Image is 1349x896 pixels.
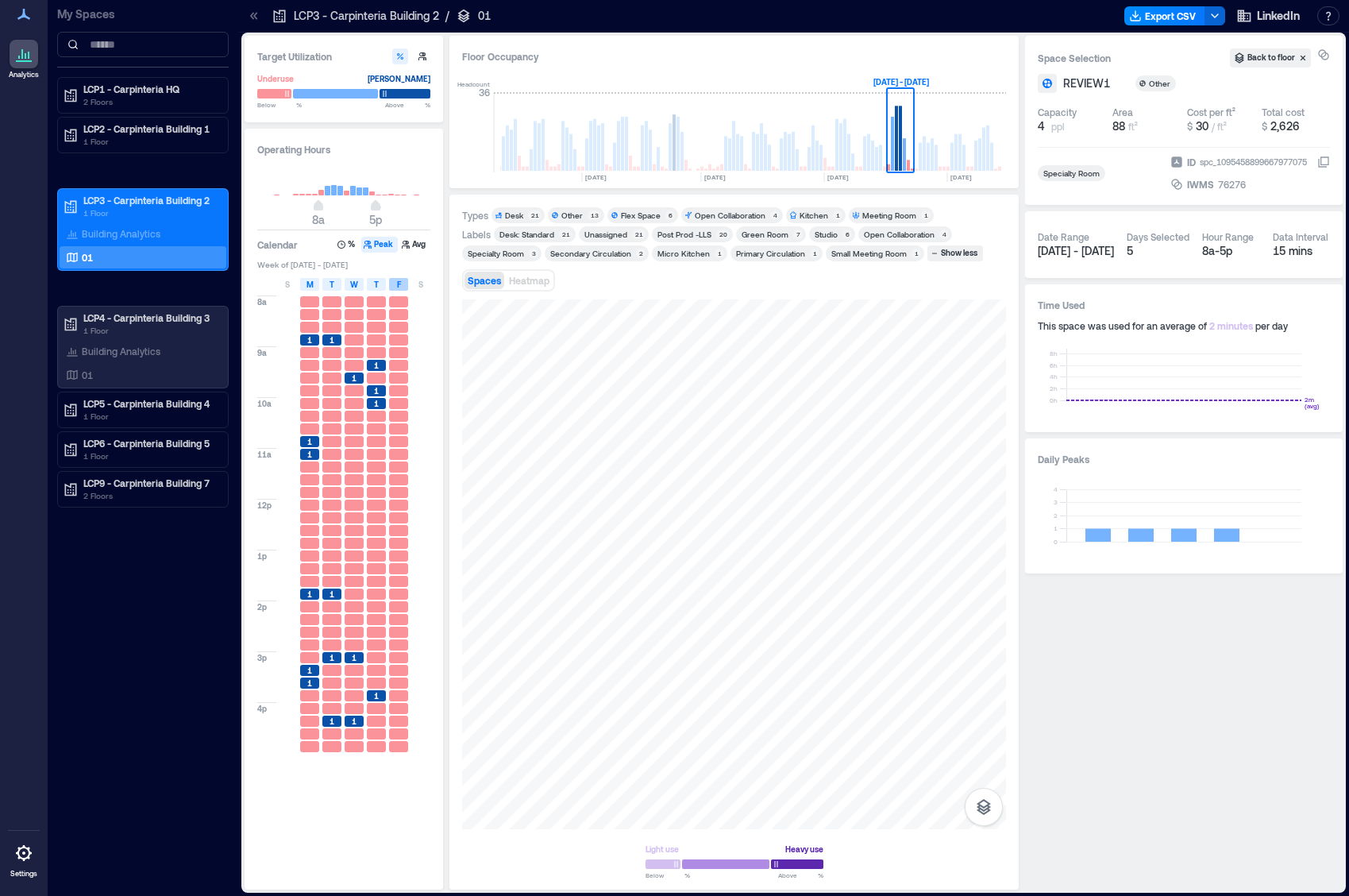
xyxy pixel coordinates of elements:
text: [DATE] [950,173,972,181]
span: 5p [369,213,382,226]
p: 01 [82,369,93,381]
div: 5 [1127,243,1189,259]
span: 1 [307,678,312,689]
button: LinkedIn [1231,3,1305,29]
p: LCP3 - Carpinteria Building 2 [294,8,439,24]
span: 8a [257,296,267,307]
span: 1 [330,334,334,346]
div: 20 [716,230,730,239]
span: 1 [330,652,334,663]
button: Spaces [464,272,504,289]
div: Open Collaboration [695,210,765,221]
div: Types [462,209,488,222]
span: 1 [307,449,312,460]
a: Settings [5,834,43,883]
div: Light use [646,841,679,857]
h3: Operating Hours [257,141,430,157]
button: IDspc_1095458899667977075 [1317,156,1330,168]
p: Building Analytics [82,345,160,357]
span: 2p [257,601,267,612]
p: 1 Floor [83,324,217,337]
a: Analytics [4,35,44,84]
div: 7 [793,230,803,239]
span: 1 [352,652,357,663]
tspan: 2h [1050,384,1058,392]
span: Spaces [468,275,501,286]
div: Desk: Standard [499,229,554,240]
div: Primary Circulation [736,248,805,259]
span: LinkedIn [1257,8,1300,24]
p: LCP5 - Carpinteria Building 4 [83,397,217,410]
div: Specialty Room [468,248,524,259]
div: 15 mins [1273,243,1331,259]
h3: Time Used [1038,297,1330,313]
tspan: 6h [1050,361,1058,369]
p: 01 [478,8,491,24]
p: 1 Floor [83,410,217,423]
span: 11a [257,449,272,460]
h3: Target Utilization [257,48,430,64]
div: Secondary Circulation [550,248,631,259]
p: Building Analytics [82,227,160,240]
h3: Calendar [257,237,298,253]
p: LCP1 - Carpinteria HQ [83,83,217,95]
span: 1 [374,690,379,701]
span: Week of [DATE] - [DATE] [257,259,430,270]
span: 4p [257,703,267,714]
span: Above % [778,871,823,880]
div: Micro Kitchen [657,248,710,259]
button: Export CSV [1124,6,1205,25]
span: Below % [257,100,302,110]
div: Studio [815,229,838,240]
div: 1 [912,249,921,258]
p: 2 Floors [83,95,217,108]
span: 1 [307,589,312,600]
div: Labels [462,228,491,241]
div: Post Prod -LLS [657,229,711,240]
div: Data Interval [1273,230,1328,243]
span: 1 [330,716,334,727]
span: 88 [1112,119,1125,133]
button: Heatmap [506,272,553,289]
tspan: 3 [1054,498,1058,506]
div: 1 [833,210,842,220]
span: Above % [385,100,430,110]
text: [DATE] [585,173,607,181]
div: Flex Space [621,210,661,221]
div: [PERSON_NAME] [368,71,430,87]
tspan: 1 [1054,524,1058,532]
div: Date Range [1038,230,1089,243]
p: My Spaces [57,6,229,22]
tspan: 4 [1054,485,1058,493]
span: 1 [374,398,379,409]
p: / [445,8,449,24]
h3: Daily Peaks [1038,451,1330,467]
div: Specialty Room [1041,168,1102,179]
p: LCP6 - Carpinteria Building 5 [83,437,217,450]
div: Hour Range [1202,230,1254,243]
span: IWMS [1187,176,1214,192]
span: 12p [257,500,272,511]
span: ppl [1051,120,1065,133]
p: LCP9 - Carpinteria Building 7 [83,477,217,489]
div: Total cost [1262,106,1305,118]
div: Unassigned [584,229,627,240]
p: Analytics [9,70,39,79]
div: 1 [715,249,724,258]
div: Other [1149,78,1173,89]
p: 1 Floor [83,450,217,462]
button: Peak [361,237,398,253]
h3: Space Selection [1038,50,1230,66]
span: S [285,278,290,291]
div: 4 [939,230,949,239]
tspan: 0h [1050,396,1058,404]
div: 13 [588,210,601,220]
span: F [397,278,401,291]
div: 21 [559,230,572,239]
span: 2 minutes [1209,320,1253,331]
span: T [330,278,334,291]
button: Show less [927,245,983,261]
span: 1 [374,385,379,396]
span: 3p [257,652,267,663]
span: $ [1187,121,1193,132]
